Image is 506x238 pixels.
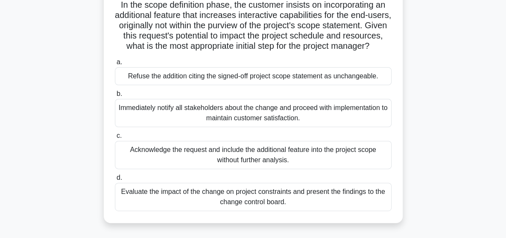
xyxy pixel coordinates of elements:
div: Refuse the addition citing the signed-off project scope statement as unchangeable. [115,67,392,85]
span: d. [117,174,122,181]
span: a. [117,58,122,65]
div: Acknowledge the request and include the additional feature into the project scope without further... [115,141,392,169]
div: Immediately notify all stakeholders about the change and proceed with implementation to maintain ... [115,99,392,127]
span: c. [117,132,122,139]
div: Evaluate the impact of the change on project constraints and present the findings to the change c... [115,183,392,211]
span: b. [117,90,122,97]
